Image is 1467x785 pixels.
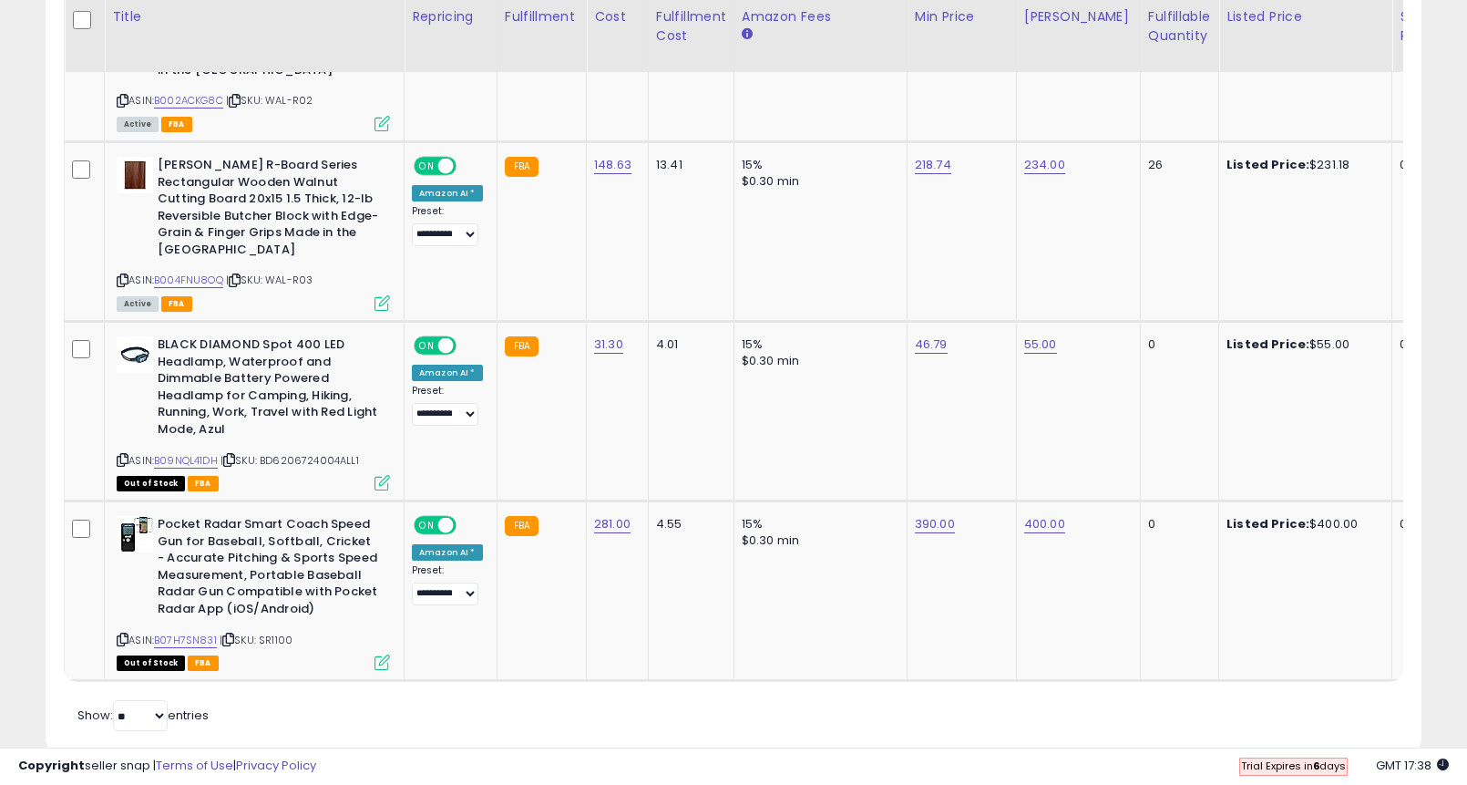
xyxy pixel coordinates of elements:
[1226,7,1384,26] div: Listed Price
[117,157,390,309] div: ASIN:
[412,544,483,561] div: Amazon AI *
[158,336,379,442] b: BLACK DIAMOND Spot 400 LED Headlamp, Waterproof and Dimmable Battery Powered Headlamp for Camping...
[1024,515,1065,533] a: 400.00
[594,156,631,174] a: 148.63
[188,656,219,671] span: FBA
[915,7,1009,26] div: Min Price
[412,205,483,246] div: Preset:
[220,633,292,647] span: | SKU: SR1100
[415,159,438,174] span: ON
[656,336,720,353] div: 4.01
[1148,7,1211,46] div: Fulfillable Quantity
[412,564,483,605] div: Preset:
[412,365,483,381] div: Amazon AI *
[117,336,153,373] img: 31FgioYUF+L._SL40_.jpg
[226,273,313,287] span: | SKU: WAL-R03
[236,757,316,774] a: Privacy Policy
[117,157,153,193] img: 41TuTY+zIvL._SL40_.jpg
[1226,157,1378,173] div: $231.18
[1226,515,1309,532] b: Listed Price:
[1400,157,1430,173] div: 0.00
[1024,7,1133,26] div: [PERSON_NAME]
[161,296,192,312] span: FBA
[158,157,379,263] b: [PERSON_NAME] R-Board Series Rectangular Wooden Walnut Cutting Board 20x15 1.5 Thick, 12-lb Rever...
[117,516,390,668] div: ASIN:
[656,516,720,532] div: 4.55
[1148,157,1205,173] div: 26
[1148,516,1205,532] div: 0
[1226,156,1309,173] b: Listed Price:
[594,336,623,354] a: 31.30
[117,336,390,489] div: ASIN:
[1376,757,1449,774] span: 2025-10-6 17:38 GMT
[1226,336,1309,353] b: Listed Price:
[1024,156,1065,174] a: 234.00
[454,159,483,174] span: OFF
[188,476,219,491] span: FBA
[117,476,185,491] span: All listings that are currently out of stock and unavailable for purchase on Amazon
[158,516,379,622] b: Pocket Radar Smart Coach Speed Gun for Baseball, Softball, Cricket - Accurate Pitching & Sports S...
[915,156,951,174] a: 218.74
[742,26,753,43] small: Amazon Fees.
[1226,516,1378,532] div: $400.00
[412,385,483,426] div: Preset:
[412,7,489,26] div: Repricing
[505,336,539,356] small: FBA
[1241,759,1346,773] span: Trial Expires in days
[1148,336,1205,353] div: 0
[154,633,217,648] a: B07H7SN831
[505,157,539,177] small: FBA
[18,757,85,774] strong: Copyright
[412,185,483,201] div: Amazon AI *
[117,516,153,553] img: 51lk+zcPIvL._SL40_.jpg
[454,338,483,354] span: OFF
[1400,516,1430,532] div: 0.00
[415,338,438,354] span: ON
[154,273,223,288] a: B004FNU8OQ
[77,707,209,724] span: Show: entries
[415,518,438,533] span: ON
[742,336,893,353] div: 15%
[112,7,396,26] div: Title
[742,532,893,549] div: $0.30 min
[154,453,218,469] a: B09NQL41DH
[117,117,159,132] span: All listings currently available for purchase on Amazon
[161,117,192,132] span: FBA
[1313,759,1319,773] b: 6
[656,157,720,173] div: 13.41
[594,515,631,533] a: 281.00
[742,516,893,532] div: 15%
[742,7,899,26] div: Amazon Fees
[594,7,641,26] div: Cost
[117,656,185,671] span: All listings that are currently out of stock and unavailable for purchase on Amazon
[154,93,223,108] a: B002ACKG8C
[742,353,893,369] div: $0.30 min
[915,336,948,354] a: 46.79
[156,757,233,774] a: Terms of Use
[505,7,579,26] div: Fulfillment
[18,758,316,775] div: seller snap | |
[915,515,955,533] a: 390.00
[1024,336,1057,354] a: 55.00
[454,518,483,533] span: OFF
[742,157,893,173] div: 15%
[656,7,726,46] div: Fulfillment Cost
[221,453,359,468] span: | SKU: BD6206724004ALL1
[742,173,893,190] div: $0.30 min
[1226,336,1378,353] div: $55.00
[1400,336,1430,353] div: 0.00
[505,516,539,536] small: FBA
[226,93,313,108] span: | SKU: WAL-R02
[1400,7,1436,46] div: Ship Price
[117,296,159,312] span: All listings currently available for purchase on Amazon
